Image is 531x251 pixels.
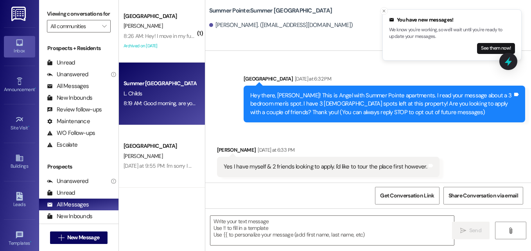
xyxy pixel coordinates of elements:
div: [DATE] at 9:55 PM: I'm sorry I missed the appointment can I please get a tour tonight or [DATE] m... [124,162,476,169]
button: Send [452,222,490,239]
div: Unanswered [47,177,88,185]
button: Close toast [380,7,388,15]
span: [PERSON_NAME] [124,152,163,160]
div: 8:26 AM: Hey! I move in my furniture [DATE], are the carpets going to be cleaned before then? [124,32,335,39]
div: Review follow-ups [47,106,102,114]
i:  [102,23,106,29]
div: [GEOGRAPHIC_DATA] [244,75,525,86]
button: Share Conversation via email [443,187,523,204]
b: Summer Pointe: Summer [GEOGRAPHIC_DATA] [209,7,332,15]
a: Site Visit • [4,113,35,134]
div: [PERSON_NAME] [217,146,440,157]
div: [GEOGRAPHIC_DATA] [124,12,196,20]
div: Archived on [DATE] [123,41,197,51]
span: L. Childs [124,90,142,97]
div: [GEOGRAPHIC_DATA] [124,142,196,150]
p: We know you're working, so we'll wait until you're ready to update your messages. [389,27,515,40]
i:  [460,228,466,234]
span: Send [469,226,481,235]
button: New Message [50,231,108,244]
input: All communities [50,20,98,32]
div: Maintenance [47,117,90,125]
div: All Messages [47,82,89,90]
div: New Inbounds [47,212,92,221]
div: Unread [47,59,75,67]
a: Buildings [4,151,35,172]
img: ResiDesk Logo [11,7,27,21]
div: [DATE] at 6:33 PM [256,146,294,154]
span: Share Conversation via email [448,192,518,200]
div: Unread [47,189,75,197]
button: Get Conversation Link [375,187,439,204]
div: Escalate [47,141,77,149]
div: Unanswered [47,70,88,79]
i:  [58,235,64,241]
div: 8:19 AM: Good morning, are you still ok with the tour at 9am at [GEOGRAPHIC_DATA]? [124,100,317,107]
div: [DATE] at 6:32 PM [293,75,331,83]
div: Hey there, [PERSON_NAME]! This is Angel with Summer Pointe apartments. I read your message about ... [250,91,513,117]
span: • [30,239,31,245]
div: You have new messages! [389,16,515,24]
span: New Message [67,233,99,242]
label: Viewing conversations for [47,8,111,20]
div: Yes I have myself & 2 friends looking to apply. I'd like to tour the place first however. [224,163,427,171]
span: • [35,86,36,91]
div: Summer [GEOGRAPHIC_DATA] [124,79,196,88]
div: [PERSON_NAME]. ([EMAIL_ADDRESS][DOMAIN_NAME]) [209,21,353,29]
div: Prospects [39,163,118,171]
a: Inbox [4,36,35,57]
div: New Inbounds [47,94,92,102]
div: Prospects + Residents [39,44,118,52]
button: See them now! [477,43,515,54]
div: All Messages [47,201,89,209]
span: [PERSON_NAME] [124,22,163,29]
a: Templates • [4,228,35,249]
div: WO Follow-ups [47,129,95,137]
span: Get Conversation Link [380,192,434,200]
i:  [508,228,513,234]
a: Leads [4,190,35,211]
span: • [28,124,29,129]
